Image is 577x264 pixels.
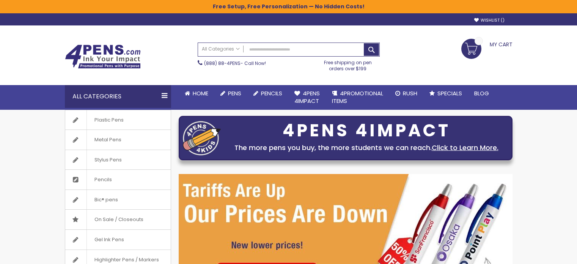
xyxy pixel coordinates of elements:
span: Pencils [261,89,282,97]
span: 4Pens 4impact [294,89,320,105]
a: (888) 88-4PENS [204,60,241,66]
a: Home [179,85,214,102]
a: Wishlist [474,17,505,23]
span: 4PROMOTIONAL ITEMS [332,89,383,105]
span: Bic® pens [86,190,126,210]
a: 4PROMOTIONALITEMS [326,85,389,110]
a: Pencils [247,85,288,102]
a: Gel Ink Pens [65,230,171,250]
span: Pencils [86,170,119,190]
span: On Sale / Closeouts [86,210,151,229]
span: Plastic Pens [86,110,131,130]
span: Stylus Pens [86,150,129,170]
a: Stylus Pens [65,150,171,170]
a: Blog [468,85,495,102]
a: Metal Pens [65,130,171,150]
div: 4PENS 4IMPACT [225,123,508,139]
span: Home [193,89,208,97]
span: Blog [474,89,489,97]
span: - Call Now! [204,60,266,66]
a: Specials [423,85,468,102]
a: Pens [214,85,247,102]
a: Rush [389,85,423,102]
a: Bic® pens [65,190,171,210]
a: All Categories [198,43,244,55]
a: Plastic Pens [65,110,171,130]
a: On Sale / Closeouts [65,210,171,229]
span: Specials [437,89,462,97]
img: four_pen_logo.png [183,121,221,155]
span: Metal Pens [86,130,129,150]
span: All Categories [202,46,240,52]
div: The more pens you buy, the more students we can reach. [225,142,508,153]
span: Rush [403,89,417,97]
span: Pens [228,89,241,97]
a: 4Pens4impact [288,85,326,110]
img: 4Pens Custom Pens and Promotional Products [65,44,141,69]
a: Click to Learn More. [432,143,498,152]
div: All Categories [65,85,171,108]
span: Gel Ink Pens [86,230,132,250]
div: Free shipping on pen orders over $199 [316,57,380,72]
a: Pencils [65,170,171,190]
